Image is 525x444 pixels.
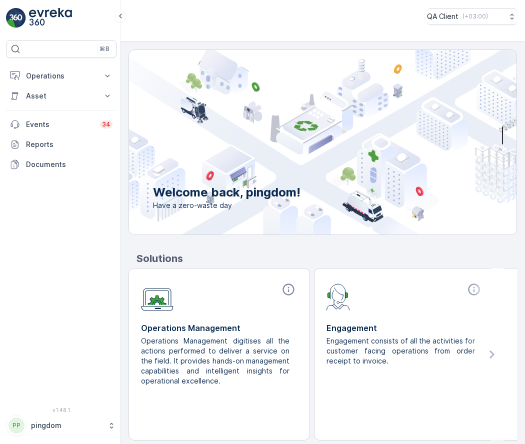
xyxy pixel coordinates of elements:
p: Engagement consists of all the activities for customer facing operations from order receipt to in... [326,336,475,366]
p: ⌘B [99,45,109,53]
a: Documents [6,154,116,174]
img: module-icon [326,282,350,310]
p: Operations Management digitises all the actions performed to deliver a service on the field. It p... [141,336,289,386]
p: Reports [26,139,112,149]
div: PP [8,417,24,433]
p: QA Client [427,11,458,21]
img: city illustration [84,50,516,234]
a: Events34 [6,114,116,134]
img: module-icon [141,282,173,311]
p: Documents [26,159,112,169]
p: Engagement [326,322,483,334]
button: QA Client(+03:00) [427,8,517,25]
img: logo [6,8,26,28]
p: Solutions [136,251,517,266]
p: Operations [26,71,96,81]
button: PPpingdom [6,415,116,436]
a: Reports [6,134,116,154]
p: Events [26,119,94,129]
p: 34 [102,120,110,128]
p: ( +03:00 ) [462,12,488,20]
button: Operations [6,66,116,86]
img: logo_light-DOdMpM7g.png [29,8,72,28]
p: Welcome back, pingdom! [153,184,300,200]
p: Operations Management [141,322,297,334]
p: pingdom [31,420,102,430]
p: Asset [26,91,96,101]
span: Have a zero-waste day [153,200,300,210]
span: v 1.48.1 [6,407,116,413]
button: Asset [6,86,116,106]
